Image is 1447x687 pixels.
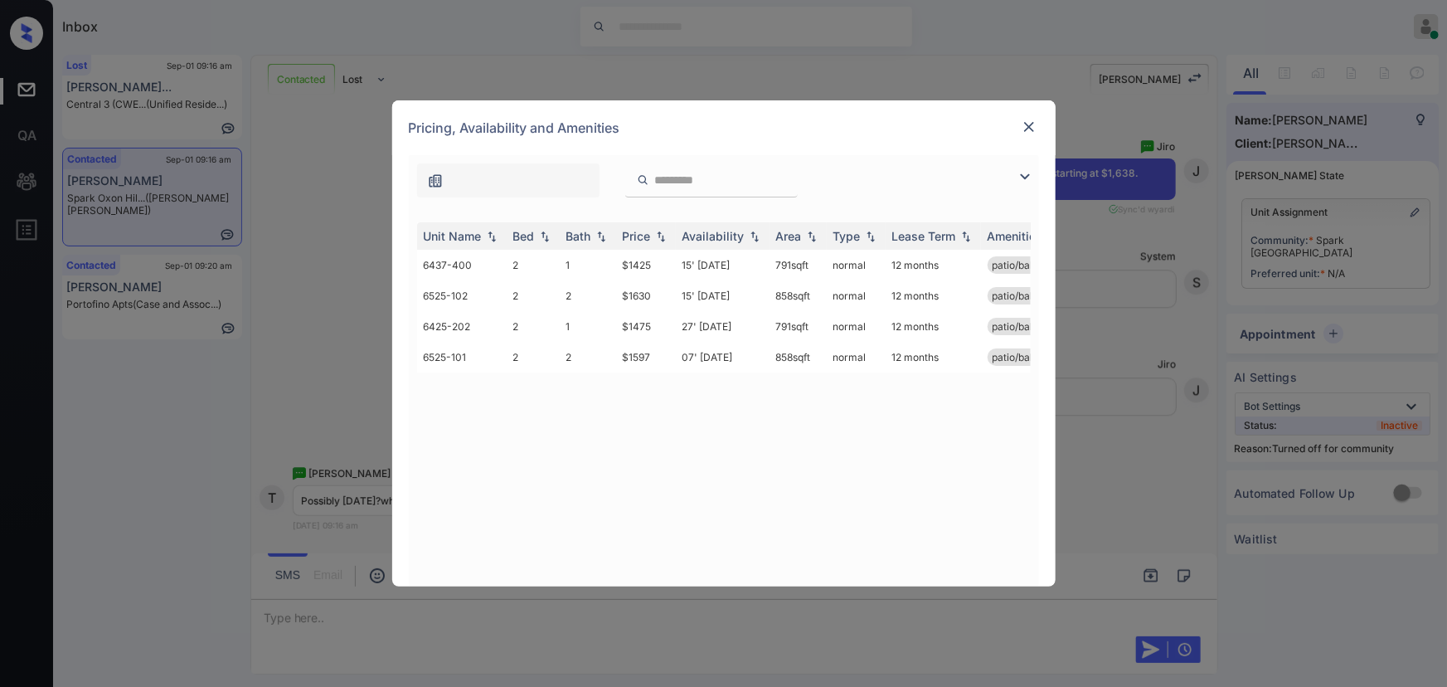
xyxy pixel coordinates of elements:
td: normal [827,250,886,280]
div: Bath [566,229,591,243]
div: Availability [682,229,745,243]
td: 1 [560,311,616,342]
td: 12 months [886,280,981,311]
span: patio/balcony [993,259,1056,271]
td: $1597 [616,342,676,373]
td: 6425-202 [417,311,507,342]
img: sorting [537,231,553,242]
td: normal [827,311,886,342]
span: patio/balcony [993,290,1056,302]
img: sorting [746,231,763,242]
td: $1630 [616,280,676,311]
td: 2 [507,311,560,342]
td: 15' [DATE] [676,250,770,280]
td: $1475 [616,311,676,342]
td: 2 [560,342,616,373]
img: sorting [653,231,669,242]
div: Type [833,229,861,243]
td: 6525-102 [417,280,507,311]
div: Area [776,229,802,243]
img: close [1021,119,1037,135]
span: patio/balcony [993,320,1056,333]
td: 6437-400 [417,250,507,280]
div: Bed [513,229,535,243]
div: Price [623,229,651,243]
td: 791 sqft [770,250,827,280]
td: 12 months [886,342,981,373]
div: Lease Term [892,229,956,243]
img: sorting [862,231,879,242]
td: 2 [560,280,616,311]
img: icon-zuma [427,173,444,189]
td: 2 [507,342,560,373]
td: 12 months [886,311,981,342]
td: 12 months [886,250,981,280]
div: Amenities [988,229,1043,243]
td: 27' [DATE] [676,311,770,342]
td: 858 sqft [770,342,827,373]
img: sorting [483,231,500,242]
td: 2 [507,250,560,280]
td: 07' [DATE] [676,342,770,373]
img: sorting [804,231,820,242]
div: Pricing, Availability and Amenities [392,100,1056,155]
img: icon-zuma [637,173,649,188]
td: 15' [DATE] [676,280,770,311]
td: 858 sqft [770,280,827,311]
div: Unit Name [424,229,482,243]
span: patio/balcony [993,351,1056,363]
td: 791 sqft [770,311,827,342]
img: icon-zuma [1015,167,1035,187]
td: 2 [507,280,560,311]
td: 1 [560,250,616,280]
img: sorting [958,231,974,242]
td: normal [827,342,886,373]
td: normal [827,280,886,311]
td: $1425 [616,250,676,280]
td: 6525-101 [417,342,507,373]
img: sorting [593,231,609,242]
